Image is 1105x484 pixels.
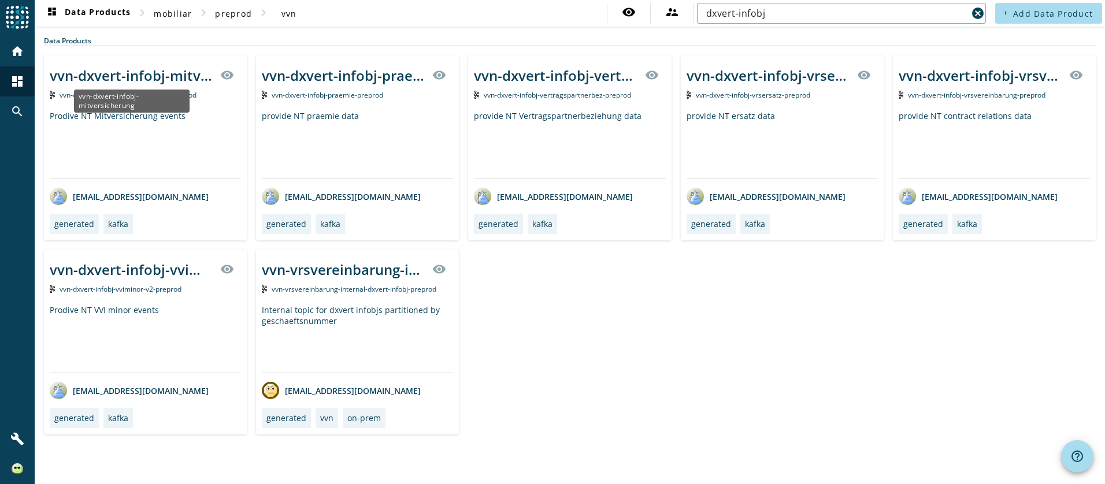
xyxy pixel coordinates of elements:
[281,8,297,19] span: vvn
[1013,8,1093,19] span: Add Data Product
[474,91,479,99] img: Kafka Topic: vvn-dxvert-infobj-vertragspartnerbez-preprod
[474,110,665,178] div: provide NT Vertragspartnerbeziehung data
[270,3,307,24] button: vvn
[50,382,67,399] img: avatar
[1002,10,1008,16] mat-icon: add
[1070,449,1084,463] mat-icon: help_outline
[262,285,267,293] img: Kafka Topic: vvn-vrsvereinbarung-internal-dxvert-infobj-preprod
[320,412,333,423] div: vvn
[215,8,252,19] span: preprod
[691,218,731,229] div: generated
[687,188,846,205] div: [EMAIL_ADDRESS][DOMAIN_NAME]
[899,66,1062,85] div: vvn-dxvert-infobj-vrsvereinbarung
[262,91,267,99] img: Kafka Topic: vvn-dxvert-infobj-praemie-preprod
[474,188,633,205] div: [EMAIL_ADDRESS][DOMAIN_NAME]
[12,463,23,475] img: 8ed1b500aa7f3b22211e874aaf9d1e0e
[10,75,24,88] mat-icon: dashboard
[210,3,257,24] button: preprod
[262,188,421,205] div: [EMAIL_ADDRESS][DOMAIN_NAME]
[484,90,631,100] span: Kafka Topic: vvn-dxvert-infobj-vertragspartnerbez-preprod
[622,5,636,19] mat-icon: visibility
[44,36,1096,46] div: Data Products
[266,218,306,229] div: generated
[432,262,446,276] mat-icon: visibility
[1069,68,1083,82] mat-icon: visibility
[50,382,209,399] div: [EMAIL_ADDRESS][DOMAIN_NAME]
[135,6,149,20] mat-icon: chevron_right
[50,188,209,205] div: [EMAIL_ADDRESS][DOMAIN_NAME]
[645,68,659,82] mat-icon: visibility
[899,188,916,205] img: avatar
[154,8,192,19] span: mobiliar
[899,91,904,99] img: Kafka Topic: vvn-dxvert-infobj-vrsvereinbarung-preprod
[903,218,943,229] div: generated
[687,66,850,85] div: vvn-dxvert-infobj-vrsersatz
[706,6,967,20] input: Search (% or * for wildcards)
[74,90,190,113] div: vvn-dxvert-infobj-mitversicherung
[971,6,985,20] mat-icon: cancel
[45,6,59,20] mat-icon: dashboard
[320,218,340,229] div: kafka
[262,260,425,279] div: vvn-vrsvereinbarung-internal-dxvert-infobj-_stage_
[262,188,279,205] img: avatar
[899,188,1058,205] div: [EMAIL_ADDRESS][DOMAIN_NAME]
[262,382,421,399] div: [EMAIL_ADDRESS][DOMAIN_NAME]
[54,412,94,423] div: generated
[196,6,210,20] mat-icon: chevron_right
[970,5,986,21] button: Clear
[532,218,552,229] div: kafka
[10,432,24,446] mat-icon: build
[857,68,871,82] mat-icon: visibility
[665,5,679,19] mat-icon: supervisor_account
[687,91,692,99] img: Kafka Topic: vvn-dxvert-infobj-vrsersatz-preprod
[50,91,55,99] img: Kafka Topic: vvn-dxvert-infobj-mitversicherung-preprod
[50,304,241,373] div: Prodive NT VVI minor events
[54,218,94,229] div: generated
[60,284,181,294] span: Kafka Topic: vvn-dxvert-infobj-vviminor-v2-preprod
[108,218,128,229] div: kafka
[50,188,67,205] img: avatar
[108,412,128,423] div: kafka
[6,6,29,29] img: spoud-logo.svg
[432,68,446,82] mat-icon: visibility
[60,90,196,100] span: Kafka Topic: vvn-dxvert-infobj-mitversicherung-preprod
[50,285,55,293] img: Kafka Topic: vvn-dxvert-infobj-vviminor-v2-preprod
[687,110,878,178] div: provide NT ersatz data
[220,68,234,82] mat-icon: visibility
[687,188,704,205] img: avatar
[957,218,977,229] div: kafka
[262,304,453,373] div: Internal topic for dxvert infobjs partitioned by geschaeftsnummer
[266,412,306,423] div: generated
[220,262,234,276] mat-icon: visibility
[257,6,270,20] mat-icon: chevron_right
[347,412,381,423] div: on-prem
[50,260,213,279] div: vvn-dxvert-infobj-vviminor-v2
[262,66,425,85] div: vvn-dxvert-infobj-praemie
[149,3,196,24] button: mobiliar
[474,66,637,85] div: vvn-dxvert-infobj-vertragspartnerbez
[40,3,135,24] button: Data Products
[272,284,436,294] span: Kafka Topic: vvn-vrsvereinbarung-internal-dxvert-infobj-preprod
[262,110,453,178] div: provide NT praemie data
[10,44,24,58] mat-icon: home
[479,218,518,229] div: generated
[995,3,1102,24] button: Add Data Product
[45,6,131,20] span: Data Products
[908,90,1045,100] span: Kafka Topic: vvn-dxvert-infobj-vrsvereinbarung-preprod
[474,188,491,205] img: avatar
[262,382,279,399] img: avatar
[899,110,1090,178] div: provide NT contract relations data
[696,90,810,100] span: Kafka Topic: vvn-dxvert-infobj-vrsersatz-preprod
[50,66,213,85] div: vvn-dxvert-infobj-mitversicherung
[10,105,24,118] mat-icon: search
[50,110,241,178] div: Prodive NT Mitversicherung events
[272,90,383,100] span: Kafka Topic: vvn-dxvert-infobj-praemie-preprod
[745,218,765,229] div: kafka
